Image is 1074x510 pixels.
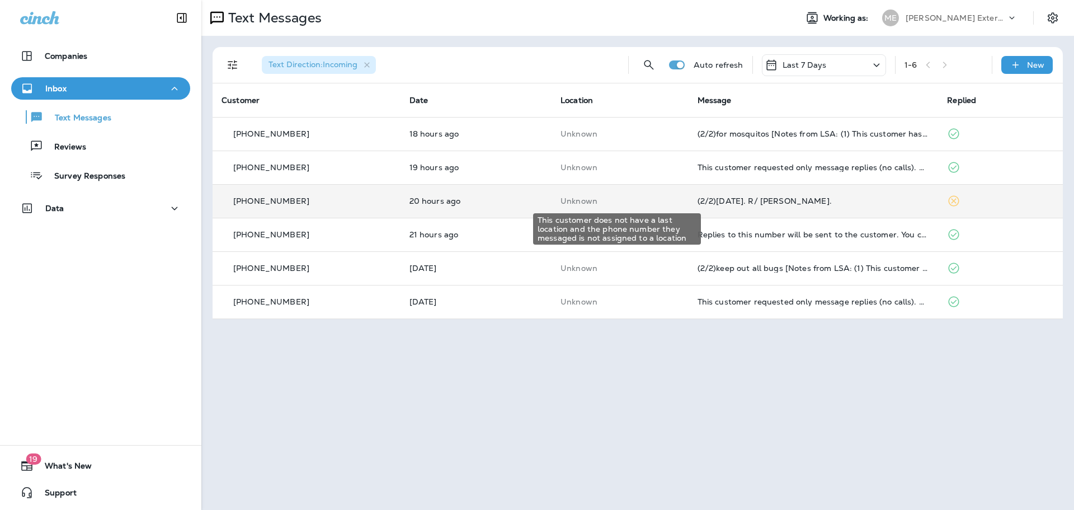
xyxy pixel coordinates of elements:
[698,196,930,205] div: (2/2)Thursday. R/ Michael Coffey.
[34,488,77,502] span: Support
[222,95,260,105] span: Customer
[26,453,41,465] span: 19
[947,95,976,105] span: Replied
[905,60,917,69] div: 1 - 6
[11,45,190,67] button: Companies
[560,264,680,273] p: This customer does not have a last location and the phone number they messaged is not assigned to...
[638,54,660,76] button: Search Messages
[43,171,125,182] p: Survey Responses
[560,196,680,205] p: This customer does not have a last location and the phone number they messaged is not assigned to...
[11,134,190,158] button: Reviews
[560,129,680,138] p: This customer does not have a last location and the phone number they messaged is not assigned to...
[783,60,827,69] p: Last 7 Days
[222,54,244,76] button: Filters
[45,204,64,213] p: Data
[694,60,743,69] p: Auto refresh
[409,95,428,105] span: Date
[560,163,680,172] p: This customer does not have a last location and the phone number they messaged is not assigned to...
[560,95,593,105] span: Location
[233,163,309,172] p: [PHONE_NUMBER]
[11,481,190,504] button: Support
[44,113,111,124] p: Text Messages
[409,230,543,239] p: Sep 8, 2025 12:50 PM
[698,264,930,273] div: (2/2)keep out all bugs [Notes from LSA: (1) This customer has requested a quote (2) This customer...
[409,264,543,273] p: Sep 3, 2025 08:54 AM
[409,129,543,138] p: Sep 8, 2025 04:06 PM
[698,297,930,306] div: This customer requested only message replies (no calls). Reply here or respond via your LSA dashb...
[233,297,309,306] p: [PHONE_NUMBER]
[533,213,701,245] div: This customer does not have a last location and the phone number they messaged is not assigned to...
[262,56,376,74] div: Text Direction:Incoming
[233,129,309,138] p: [PHONE_NUMBER]
[11,77,190,100] button: Inbox
[409,297,543,306] p: Sep 2, 2025 02:37 PM
[560,297,680,306] p: This customer does not have a last location and the phone number they messaged is not assigned to...
[233,230,309,239] p: [PHONE_NUMBER]
[698,129,930,138] div: (2/2)for mosquitos [Notes from LSA: (1) This customer has requested a quote (2) This customer has...
[11,455,190,477] button: 19What's New
[43,142,86,153] p: Reviews
[45,52,87,60] p: Companies
[882,10,899,26] div: ME
[823,13,871,23] span: Working as:
[409,163,543,172] p: Sep 8, 2025 03:29 PM
[268,59,357,69] span: Text Direction : Incoming
[224,10,322,26] p: Text Messages
[11,197,190,219] button: Data
[906,13,1006,22] p: [PERSON_NAME] Exterminating
[45,84,67,93] p: Inbox
[11,105,190,129] button: Text Messages
[698,230,930,239] div: Replies to this number will be sent to the customer. You can also choose to call the customer thr...
[34,461,92,475] span: What's New
[698,95,732,105] span: Message
[1043,8,1063,28] button: Settings
[233,196,309,205] p: [PHONE_NUMBER]
[233,264,309,273] p: [PHONE_NUMBER]
[1027,60,1044,69] p: New
[11,163,190,187] button: Survey Responses
[698,163,930,172] div: This customer requested only message replies (no calls). Reply here or respond via your LSA dashb...
[166,7,197,29] button: Collapse Sidebar
[409,196,543,205] p: Sep 8, 2025 02:03 PM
